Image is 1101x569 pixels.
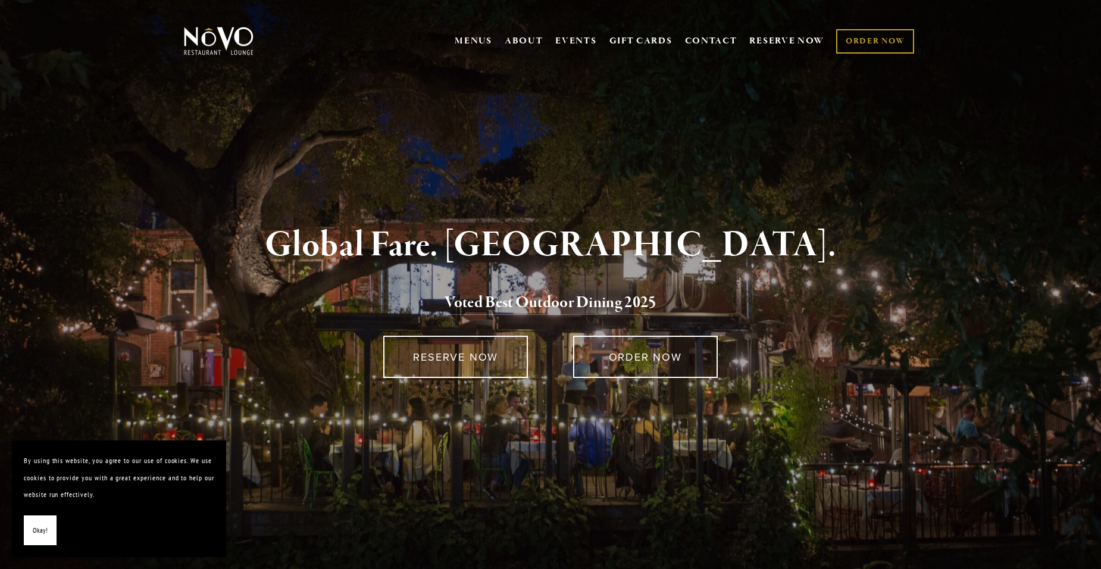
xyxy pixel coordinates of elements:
[265,223,836,268] strong: Global Fare. [GEOGRAPHIC_DATA].
[383,336,528,378] a: RESERVE NOW
[749,30,824,52] a: RESERVE NOW
[24,515,57,546] button: Okay!
[24,452,214,504] p: By using this website, you agree to our use of cookies. We use cookies to provide you with a grea...
[445,292,648,315] a: Voted Best Outdoor Dining 202
[609,30,673,52] a: GIFT CARDS
[455,35,492,47] a: MENUS
[505,35,543,47] a: ABOUT
[573,336,718,378] a: ORDER NOW
[204,290,897,315] h2: 5
[836,29,914,54] a: ORDER NOW
[182,26,256,56] img: Novo Restaurant &amp; Lounge
[685,30,737,52] a: CONTACT
[12,440,226,557] section: Cookie banner
[33,522,48,539] span: Okay!
[555,35,596,47] a: EVENTS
